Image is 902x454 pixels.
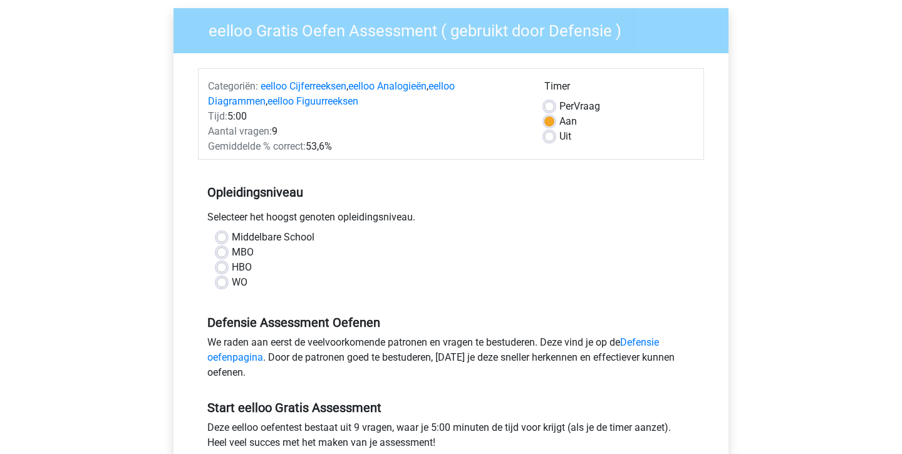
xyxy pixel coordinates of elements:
label: Vraag [559,99,600,114]
h5: Defensie Assessment Oefenen [207,315,695,330]
h5: Start eelloo Gratis Assessment [207,400,695,415]
label: WO [232,275,247,290]
a: eelloo Cijferreeksen [261,80,346,92]
h3: eelloo Gratis Oefen Assessment ( gebruikt door Defensie ) [194,16,719,41]
span: Gemiddelde % correct: [208,140,306,152]
span: Per [559,100,574,112]
span: Aantal vragen: [208,125,272,137]
h5: Opleidingsniveau [207,180,695,205]
a: eelloo Figuurreeksen [267,95,358,107]
label: HBO [232,260,252,275]
label: Aan [559,114,577,129]
label: Middelbare School [232,230,314,245]
div: Timer [544,79,694,99]
label: Uit [559,129,571,144]
div: 9 [199,124,535,139]
a: eelloo Analogieën [348,80,427,92]
div: , , , [199,79,535,109]
div: We raden aan eerst de veelvoorkomende patronen en vragen te bestuderen. Deze vind je op de . Door... [198,335,704,385]
span: Tijd: [208,110,227,122]
div: Selecteer het hoogst genoten opleidingsniveau. [198,210,704,230]
label: MBO [232,245,254,260]
div: 5:00 [199,109,535,124]
span: Categoriën: [208,80,258,92]
div: 53,6% [199,139,535,154]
